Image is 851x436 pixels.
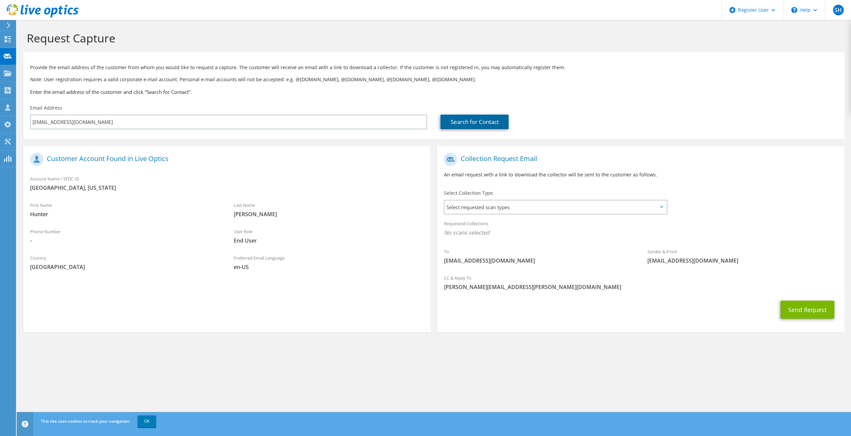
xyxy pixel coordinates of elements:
[234,210,424,218] span: [PERSON_NAME]
[227,225,431,248] div: User Role
[30,64,838,71] p: Provide the email address of the customer from whom you would like to request a capture. The cust...
[444,229,837,236] span: No scans selected
[444,283,837,291] span: [PERSON_NAME][EMAIL_ADDRESS][PERSON_NAME][DOMAIN_NAME]
[30,76,838,83] p: Note: User registration requires a valid corporate e-mail account. Personal e-mail accounts will ...
[444,153,834,166] h1: Collection Request Email
[30,153,420,166] h1: Customer Account Found in Live Optics
[780,301,834,319] button: Send Request
[440,115,509,129] a: Search for Contact
[444,200,666,214] span: Select requested scan types
[30,237,220,244] span: -
[27,31,838,45] h1: Request Capture
[641,245,844,268] div: Sender & From
[227,198,431,221] div: Last Name
[23,225,227,248] div: Phone Number
[444,171,837,178] p: An email request with a link to download the collector will be sent to the customer as follows.
[437,245,641,268] div: To
[444,190,493,196] label: Select Collection Type
[23,198,227,221] div: First Name
[23,172,430,195] div: Account Name / SFDC ID
[30,210,220,218] span: Hunter
[791,7,797,13] svg: \n
[30,263,220,271] span: [GEOGRAPHIC_DATA]
[437,271,844,294] div: CC & Reply To
[647,257,838,264] span: [EMAIL_ADDRESS][DOMAIN_NAME]
[30,184,424,191] span: [GEOGRAPHIC_DATA], [US_STATE]
[444,257,634,264] span: [EMAIL_ADDRESS][DOMAIN_NAME]
[234,263,424,271] span: en-US
[234,237,424,244] span: End User
[30,105,62,111] label: Email Address
[137,415,156,427] a: OK
[437,216,844,241] div: Requested Collections
[23,251,227,274] div: Country
[833,5,844,15] span: SH
[227,251,431,274] div: Preferred Email Language
[41,418,130,424] span: This site uses cookies to track your navigation.
[30,88,838,96] h3: Enter the email address of the customer and click “Search for Contact”.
